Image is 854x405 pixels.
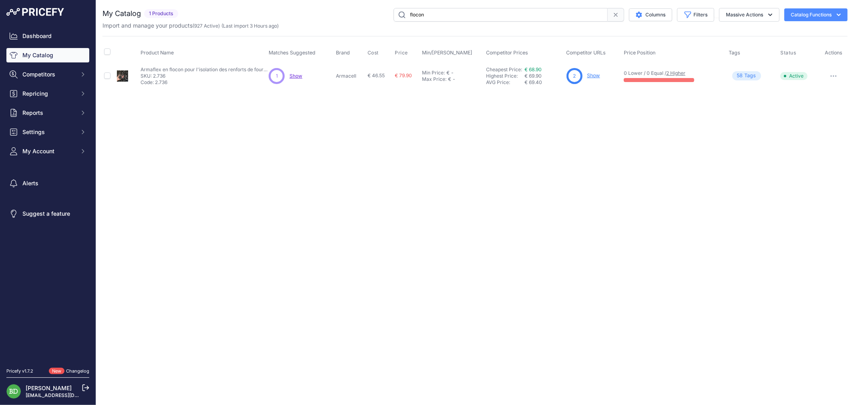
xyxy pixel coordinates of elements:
[141,79,269,86] p: Code: 2.736
[624,50,655,56] span: Price Position
[525,66,542,72] a: € 68.90
[22,109,75,117] span: Reports
[6,176,89,190] a: Alerts
[276,72,278,80] span: 1
[6,368,33,375] div: Pricefy v1.7.2
[221,23,279,29] span: (Last import 3 Hours ago)
[486,66,522,72] a: Cheapest Price:
[368,72,385,78] span: € 46.55
[629,8,672,21] button: Columns
[486,73,525,79] div: Highest Price:
[677,8,714,22] button: Filters
[567,50,606,56] span: Competitor URLs
[102,8,141,19] h2: My Catalog
[22,128,75,136] span: Settings
[102,22,279,30] p: Import and manage your products
[26,392,109,398] a: [EMAIL_ADDRESS][DOMAIN_NAME]
[336,50,350,56] span: Brand
[452,76,456,82] div: -
[486,50,528,56] span: Competitor Prices
[193,23,220,29] span: ( )
[6,48,89,62] a: My Catalog
[141,73,269,79] p: SKU: 2.736
[780,50,796,56] span: Status
[784,8,848,21] button: Catalog Functions
[336,73,364,79] p: Armacell
[6,125,89,139] button: Settings
[525,79,563,86] div: € 69.40
[144,9,178,18] span: 1 Products
[6,144,89,158] button: My Account
[6,207,89,221] a: Suggest a feature
[780,50,798,56] button: Status
[825,50,842,56] span: Actions
[732,71,761,80] span: Tag
[666,70,685,76] a: 2 Higher
[450,70,454,76] div: -
[486,79,525,86] div: AVG Price:
[6,29,89,358] nav: Sidebar
[22,90,75,98] span: Repricing
[22,70,75,78] span: Competitors
[289,73,302,79] a: Show
[49,368,64,375] span: New
[141,66,269,73] p: Armaflex en flocon pour l'isolation des renforts de fourgon amnag
[194,23,218,29] a: 927 Active
[395,50,410,56] button: Price
[573,72,576,80] span: 2
[368,50,379,56] span: Cost
[447,70,450,76] div: €
[6,106,89,120] button: Reports
[624,70,721,76] p: 0 Lower / 0 Equal /
[66,368,89,374] a: Changelog
[22,147,75,155] span: My Account
[395,50,408,56] span: Price
[719,8,780,22] button: Massive Actions
[754,72,756,80] span: s
[422,76,447,82] div: Max Price:
[6,8,64,16] img: Pricefy Logo
[6,29,89,43] a: Dashboard
[26,385,72,391] a: [PERSON_NAME]
[6,86,89,101] button: Repricing
[394,8,608,22] input: Search
[587,72,600,78] a: Show
[269,50,315,56] span: Matches Suggested
[422,70,445,76] div: Min Price:
[368,50,380,56] button: Cost
[6,67,89,82] button: Competitors
[780,72,808,80] span: Active
[729,50,741,56] span: Tags
[141,50,174,56] span: Product Name
[737,72,743,80] span: 58
[395,72,412,78] span: € 79.90
[448,76,452,82] div: €
[525,73,542,79] span: € 69.90
[422,50,473,56] span: Min/[PERSON_NAME]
